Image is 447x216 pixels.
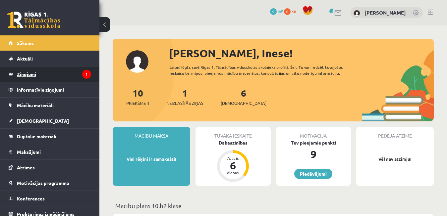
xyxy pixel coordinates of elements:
[9,35,91,51] a: Sākums
[17,82,91,97] legend: Informatīvie ziņojumi
[17,118,69,124] span: [DEMOGRAPHIC_DATA]
[354,10,360,17] img: Inese Lorence
[126,87,149,107] a: 10Priekšmeti
[17,164,35,170] span: Atzīmes
[9,175,91,191] a: Motivācijas programma
[126,100,149,107] span: Priekšmeti
[276,127,351,139] div: Motivācija
[9,98,91,113] a: Mācību materiāli
[360,156,430,162] p: Vēl nav atzīmju!
[169,45,434,61] div: [PERSON_NAME], Inese!
[364,9,406,16] a: [PERSON_NAME]
[17,102,54,108] span: Mācību materiāli
[17,144,91,159] legend: Maksājumi
[115,201,431,210] p: Mācību plāns 10.b2 klase
[166,87,203,107] a: 1Neizlasītās ziņas
[7,12,60,28] a: Rīgas 1. Tālmācības vidusskola
[276,146,351,162] div: 9
[9,66,91,82] a: Ziņojumi1
[17,40,34,46] span: Sākums
[356,127,434,139] div: Pēdējā atzīme
[17,66,91,82] legend: Ziņojumi
[9,144,91,159] a: Maksājumi
[17,56,33,62] span: Aktuāli
[284,8,291,15] span: 0
[223,171,243,175] div: dienas
[196,127,270,139] div: Tuvākā ieskaite
[17,133,56,139] span: Digitālie materiāli
[17,180,69,186] span: Motivācijas programma
[284,8,299,14] a: 0 xp
[9,113,91,128] a: [DEMOGRAPHIC_DATA]
[9,129,91,144] a: Digitālie materiāli
[9,160,91,175] a: Atzīmes
[221,100,266,107] span: [DEMOGRAPHIC_DATA]
[292,8,296,14] span: xp
[170,64,362,76] div: Laipni lūgts savā Rīgas 1. Tālmācības vidusskolas skolnieka profilā. Šeit Tu vari redzēt tuvojošo...
[270,8,283,14] a: 9 mP
[166,100,203,107] span: Neizlasītās ziņas
[17,195,45,201] span: Konferences
[196,139,270,183] a: Dabaszinības Atlicis 6 dienas
[9,191,91,206] a: Konferences
[223,160,243,171] div: 6
[278,8,283,14] span: mP
[9,51,91,66] a: Aktuāli
[223,156,243,160] div: Atlicis
[196,139,270,146] div: Dabaszinības
[221,87,266,107] a: 6[DEMOGRAPHIC_DATA]
[9,82,91,97] a: Informatīvie ziņojumi
[294,169,332,179] a: Piedāvājumi
[116,156,187,162] p: Visi rēķini ir samaksāti!
[82,70,91,79] i: 1
[113,127,190,139] div: Mācību maksa
[276,139,351,146] div: Tev pieejamie punkti
[270,8,277,15] span: 9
